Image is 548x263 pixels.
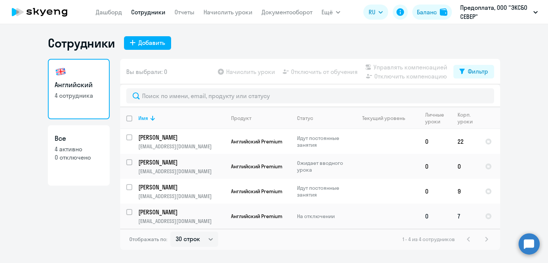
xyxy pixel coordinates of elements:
span: Ещё [321,8,333,17]
p: Идут постоянные занятия [297,185,349,198]
span: Английский Premium [231,163,282,170]
div: Текущий уровень [355,115,419,122]
span: Отображать по: [129,236,167,243]
td: 0 [419,154,452,179]
p: [EMAIL_ADDRESS][DOMAIN_NAME] [138,193,225,200]
p: 4 активно [55,145,103,153]
p: [PERSON_NAME] [138,133,223,141]
input: Поиск по имени, email, продукту или статусу [126,88,494,103]
a: Английский4 сотрудника [48,59,110,119]
span: Вы выбрали: 0 [126,67,167,76]
span: Английский Premium [231,213,282,220]
a: [PERSON_NAME] [138,183,225,191]
div: Статус [297,115,313,122]
p: [EMAIL_ADDRESS][DOMAIN_NAME] [138,218,225,225]
div: Текущий уровень [362,115,405,122]
p: [PERSON_NAME] [138,208,223,216]
h3: Все [55,134,103,143]
a: Начислить уроки [204,8,253,16]
div: Фильтр [468,67,488,76]
div: Личные уроки [425,111,446,125]
a: Дашборд [96,8,122,16]
span: 1 - 4 из 4 сотрудников [403,236,455,243]
p: Предоплата, ООО "ЭКСБО СЕВЕР" [460,3,530,21]
td: 9 [452,179,479,204]
a: Отчеты [175,8,194,16]
div: Имя [138,115,148,122]
p: 0 отключено [55,153,103,161]
button: Добавить [124,36,171,50]
a: Все4 активно0 отключено [48,125,110,186]
div: Имя [138,115,225,122]
div: Добавить [138,38,165,47]
a: [PERSON_NAME] [138,158,225,166]
p: 4 сотрудника [55,91,103,100]
div: Статус [297,115,349,122]
div: Корп. уроки [458,111,474,125]
td: 0 [419,129,452,154]
span: Английский Premium [231,138,282,145]
p: На отключении [297,213,349,220]
button: Предоплата, ООО "ЭКСБО СЕВЕР" [456,3,542,21]
img: balance [440,8,447,16]
h3: Английский [55,80,103,90]
a: Документооборот [262,8,312,16]
td: 7 [452,204,479,229]
a: [PERSON_NAME] [138,208,225,216]
span: RU [369,8,375,17]
button: RU [363,5,388,20]
button: Балансbalance [412,5,452,20]
div: Корп. уроки [458,111,479,125]
p: Ожидает вводного урока [297,160,349,173]
button: Фильтр [453,65,494,78]
p: [EMAIL_ADDRESS][DOMAIN_NAME] [138,168,225,175]
p: [PERSON_NAME] [138,183,223,191]
div: Баланс [417,8,437,17]
td: 0 [419,179,452,204]
div: Продукт [231,115,291,122]
button: Ещё [321,5,340,20]
h1: Сотрудники [48,35,115,51]
div: Продукт [231,115,251,122]
div: Личные уроки [425,111,451,125]
td: 22 [452,129,479,154]
p: [EMAIL_ADDRESS][DOMAIN_NAME] [138,143,225,150]
a: Сотрудники [131,8,165,16]
p: [PERSON_NAME] [138,158,223,166]
a: [PERSON_NAME] [138,133,225,141]
td: 0 [419,204,452,229]
img: english [55,66,67,78]
p: Идут постоянные занятия [297,135,349,148]
td: 0 [452,154,479,179]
